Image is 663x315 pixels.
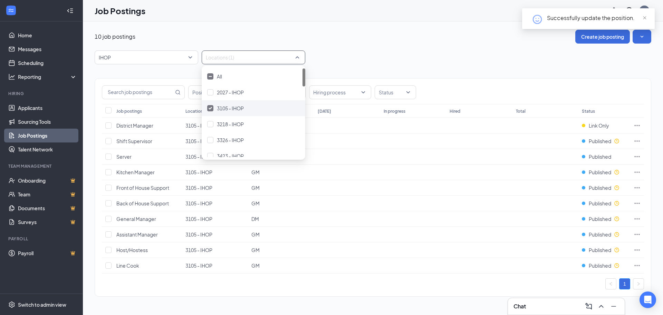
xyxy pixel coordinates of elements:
svg: Clock [614,201,619,206]
div: Switch to admin view [18,301,66,308]
span: Published [589,138,611,145]
a: Job Postings [18,129,77,142]
span: Shift Supervisor [116,138,152,144]
svg: Ellipses [634,184,641,191]
svg: Ellipses [634,138,641,145]
span: 3105 - IHOP [185,138,212,144]
svg: Clock [614,263,619,268]
svg: MagnifyingGlass [175,90,181,95]
li: 1 [619,278,630,289]
div: All [202,68,305,84]
svg: Clock [614,247,619,253]
span: close [642,16,647,20]
svg: Ellipses [634,153,641,160]
td: GM [248,180,314,196]
a: Applicants [18,101,77,115]
td: 3105 - IHOP [182,211,248,227]
td: 3105 - IHOP [182,180,248,196]
span: 3105 - IHOP [185,216,212,222]
a: Sourcing Tools [18,115,77,129]
span: 3105 - IHOP [185,154,212,160]
div: 3105 - IHOP [202,100,305,116]
div: Payroll [8,236,76,242]
svg: QuestionInfo [625,7,633,15]
span: left [609,282,613,286]
a: Scheduling [18,56,77,70]
td: DM [248,211,314,227]
td: 3105 - IHOP [182,149,248,165]
a: Talent Network [18,142,77,156]
p: IHOP [99,54,111,61]
svg: Analysis [8,73,15,80]
a: Messages [18,42,77,56]
td: GM [248,242,314,258]
button: left [605,278,616,289]
td: 3105 - IHOP [182,165,248,180]
span: Host/Hostess [116,247,148,253]
span: All [217,73,222,80]
span: 3105 - IHOP [185,247,212,253]
svg: Notifications [610,7,618,15]
td: 3105 - IHOP [182,133,248,149]
a: Home [18,28,77,42]
p: 10 job postings [95,33,135,40]
h1: Job Postings [95,5,145,17]
svg: Ellipses [634,215,641,222]
span: Published [589,262,611,269]
div: Hiring [8,91,76,96]
span: 3326 - IHOP [217,137,244,143]
span: Published [589,184,611,191]
td: GM [248,258,314,274]
svg: Clock [614,138,619,144]
div: Job postings [116,108,142,114]
span: 3423 - IHOP [217,153,244,159]
td: GM [248,165,314,180]
svg: Minimize [609,302,618,311]
span: 3105 - IHOP [185,122,212,129]
a: TeamCrown [18,187,77,201]
img: checkbox [209,76,212,77]
h3: Chat [513,303,526,310]
button: right [633,278,644,289]
button: SmallChevronDown [633,30,651,44]
svg: ComposeMessage [585,302,593,311]
svg: Clock [614,216,619,222]
span: Back of House Support [116,200,169,206]
span: right [636,282,641,286]
span: GM [251,169,260,175]
span: 3218 - IHOP [217,121,244,127]
svg: Clock [614,169,619,175]
span: Published [589,169,611,176]
svg: Collapse [67,7,74,14]
svg: Clock [614,232,619,237]
span: Published [589,231,611,238]
svg: SmallChevronDown [638,33,645,40]
td: GM [248,227,314,242]
span: 3105 - IHOP [185,262,212,269]
a: PayrollCrown [18,246,77,260]
span: GM [251,262,260,269]
div: Open Intercom Messenger [640,291,656,308]
span: Assistant Manager [116,231,158,238]
span: Link Only [589,122,609,129]
svg: Ellipses [634,247,641,253]
span: GM [251,247,260,253]
span: District Manager [116,122,153,129]
div: Team Management [8,163,76,169]
span: Line Cook [116,262,139,269]
td: 3105 - IHOP [182,196,248,211]
span: GM [251,200,260,206]
span: GM [251,231,260,238]
li: Previous Page [605,278,616,289]
span: DM [251,216,259,222]
div: Successfully update the position. [547,14,646,22]
span: Published [589,200,611,207]
svg: Ellipses [634,231,641,238]
span: Front of House Support [116,185,169,191]
span: 3105 - IHOP [185,185,212,191]
span: 3105 - IHOP [217,105,244,111]
span: Published [589,247,611,253]
li: Next Page [633,278,644,289]
th: Total [512,104,578,118]
div: BR [642,8,647,13]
